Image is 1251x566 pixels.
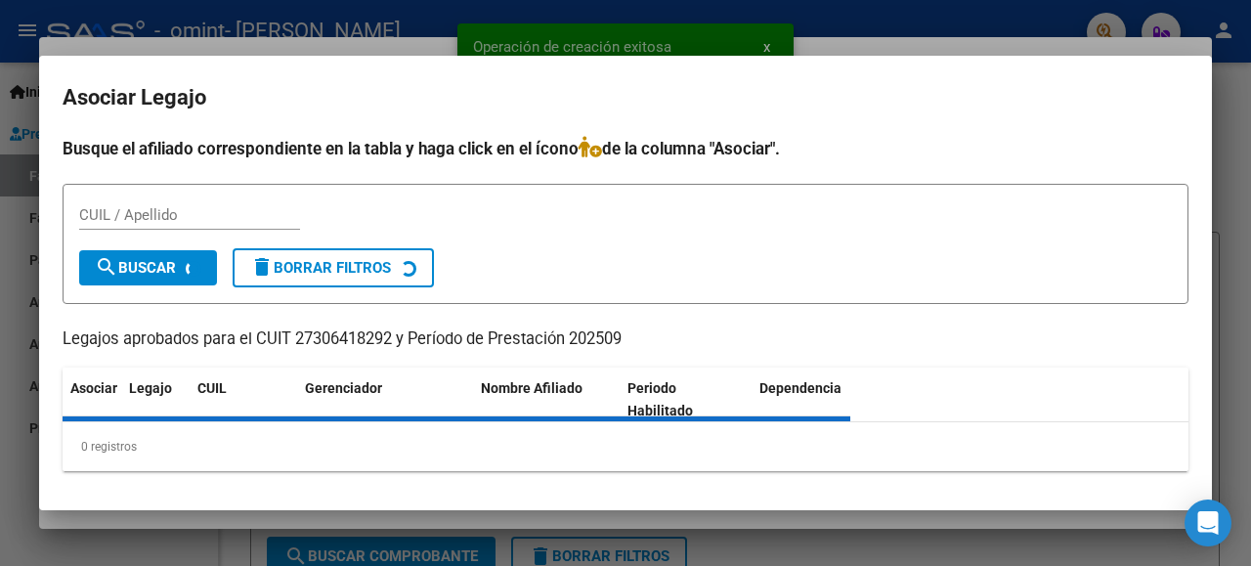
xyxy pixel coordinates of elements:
[63,79,1188,116] h2: Asociar Legajo
[250,259,391,277] span: Borrar Filtros
[79,250,217,285] button: Buscar
[63,368,121,432] datatable-header-cell: Asociar
[297,368,473,432] datatable-header-cell: Gerenciador
[759,380,841,396] span: Dependencia
[250,255,274,279] mat-icon: delete
[190,368,297,432] datatable-header-cell: CUIL
[752,368,898,432] datatable-header-cell: Dependencia
[1185,500,1231,546] div: Open Intercom Messenger
[627,380,693,418] span: Periodo Habilitado
[63,422,1188,471] div: 0 registros
[481,380,582,396] span: Nombre Afiliado
[121,368,190,432] datatable-header-cell: Legajo
[305,380,382,396] span: Gerenciador
[620,368,752,432] datatable-header-cell: Periodo Habilitado
[95,255,118,279] mat-icon: search
[63,136,1188,161] h4: Busque el afiliado correspondiente en la tabla y haga click en el ícono de la columna "Asociar".
[129,380,172,396] span: Legajo
[473,368,620,432] datatable-header-cell: Nombre Afiliado
[233,248,434,287] button: Borrar Filtros
[95,259,176,277] span: Buscar
[197,380,227,396] span: CUIL
[70,380,117,396] span: Asociar
[63,327,1188,352] p: Legajos aprobados para el CUIT 27306418292 y Período de Prestación 202509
